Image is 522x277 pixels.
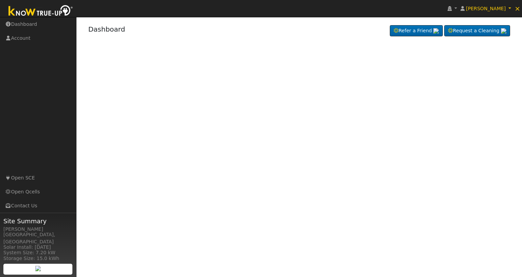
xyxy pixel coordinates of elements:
div: [GEOGRAPHIC_DATA], [GEOGRAPHIC_DATA] [3,231,73,245]
img: retrieve [501,28,506,34]
span: × [515,4,520,13]
img: Know True-Up [5,4,76,19]
img: retrieve [35,266,41,271]
div: [PERSON_NAME] [3,226,73,233]
img: retrieve [433,28,439,34]
a: Dashboard [88,25,125,33]
span: [PERSON_NAME] [466,6,506,11]
div: Storage Size: 15.0 kWh [3,255,73,262]
div: Solar Install: [DATE] [3,244,73,251]
a: Request a Cleaning [444,25,510,37]
div: System Size: 7.20 kW [3,249,73,256]
span: Site Summary [3,217,73,226]
a: Refer a Friend [390,25,443,37]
